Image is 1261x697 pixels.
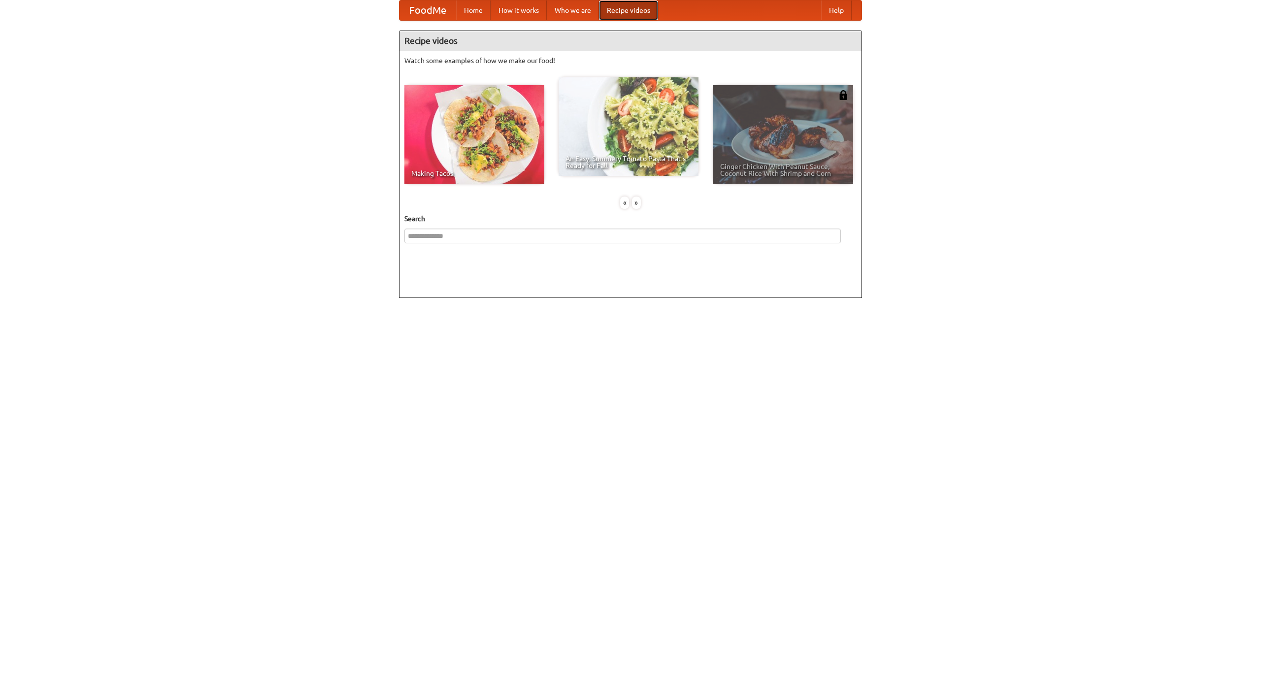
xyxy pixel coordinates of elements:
a: Making Tacos [404,85,544,184]
h5: Search [404,214,857,224]
a: FoodMe [399,0,456,20]
p: Watch some examples of how we make our food! [404,56,857,66]
img: 483408.png [838,90,848,100]
a: How it works [491,0,547,20]
a: Home [456,0,491,20]
a: An Easy, Summery Tomato Pasta That's Ready for Fall [559,77,698,176]
span: An Easy, Summery Tomato Pasta That's Ready for Fall [565,155,692,169]
a: Recipe videos [599,0,658,20]
h4: Recipe videos [399,31,862,51]
div: « [620,197,629,209]
span: Making Tacos [411,170,537,177]
a: Help [821,0,852,20]
a: Who we are [547,0,599,20]
div: » [632,197,641,209]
